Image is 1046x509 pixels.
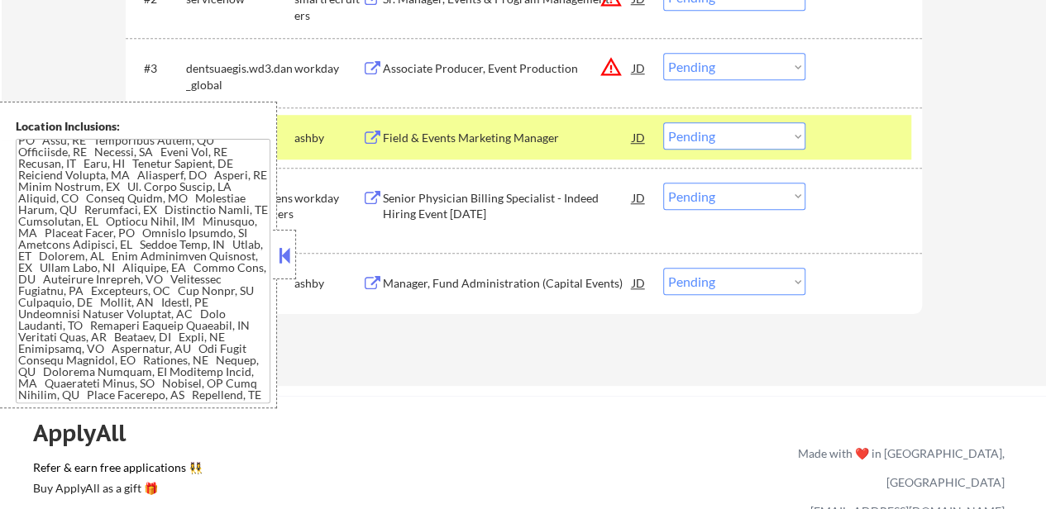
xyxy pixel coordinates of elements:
div: JD [631,183,647,212]
div: JD [631,268,647,297]
button: warning_amber [599,55,623,78]
a: Buy ApplyAll as a gift 🎁 [33,479,198,500]
div: dentsuaegis.wd3.dan_global [186,60,294,93]
div: Senior Physician Billing Specialist - Indeed Hiring Event [DATE] [383,190,633,222]
div: ApplyAll [33,419,145,447]
div: JD [631,53,647,83]
div: JD [631,122,647,152]
div: Field & Events Marketing Manager [383,130,633,146]
div: Associate Producer, Event Production [383,60,633,77]
div: Location Inclusions: [16,118,270,135]
a: Refer & earn free applications 👯‍♀️ [33,462,452,479]
div: #3 [144,60,173,77]
div: ashby [294,130,362,146]
div: workday [294,60,362,77]
div: workday [294,190,362,207]
div: Buy ApplyAll as a gift 🎁 [33,483,198,494]
div: Manager, Fund Administration (Capital Events) [383,275,633,292]
div: ashby [294,275,362,292]
div: Made with ❤️ in [GEOGRAPHIC_DATA], [GEOGRAPHIC_DATA] [791,439,1005,497]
